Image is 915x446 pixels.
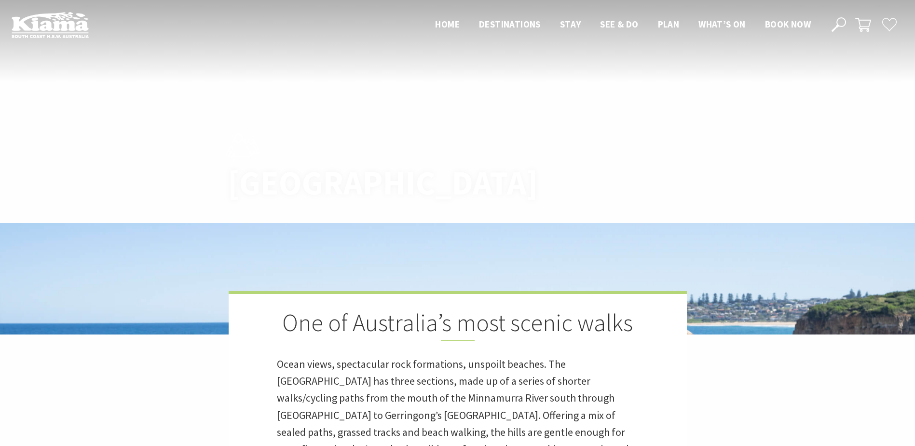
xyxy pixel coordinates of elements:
[600,18,638,30] span: See & Do
[698,18,746,30] span: What’s On
[277,308,639,341] h2: One of Australia’s most scenic walks
[765,18,811,30] span: Book now
[425,17,820,33] nav: Main Menu
[479,18,541,30] span: Destinations
[658,18,680,30] span: Plan
[228,164,500,201] h1: [GEOGRAPHIC_DATA]
[435,18,460,30] span: Home
[12,12,89,38] img: Kiama Logo
[560,18,581,30] span: Stay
